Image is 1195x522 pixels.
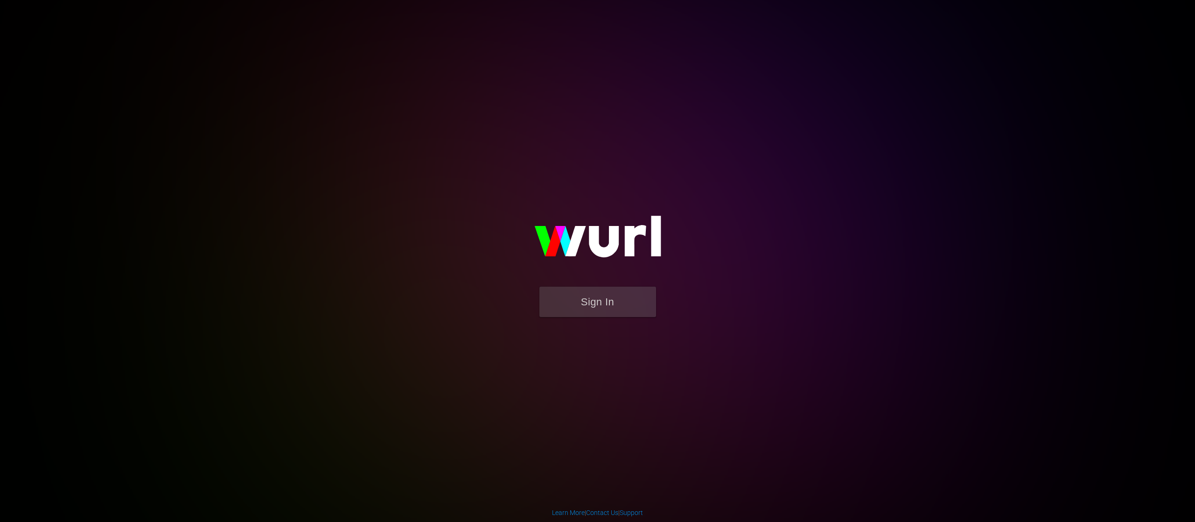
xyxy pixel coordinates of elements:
div: | | [552,508,643,517]
img: wurl-logo-on-black-223613ac3d8ba8fe6dc639794a292ebdb59501304c7dfd60c99c58986ef67473.svg [504,196,691,286]
a: Learn More [552,509,585,516]
a: Contact Us [586,509,618,516]
button: Sign In [539,287,656,317]
a: Support [620,509,643,516]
